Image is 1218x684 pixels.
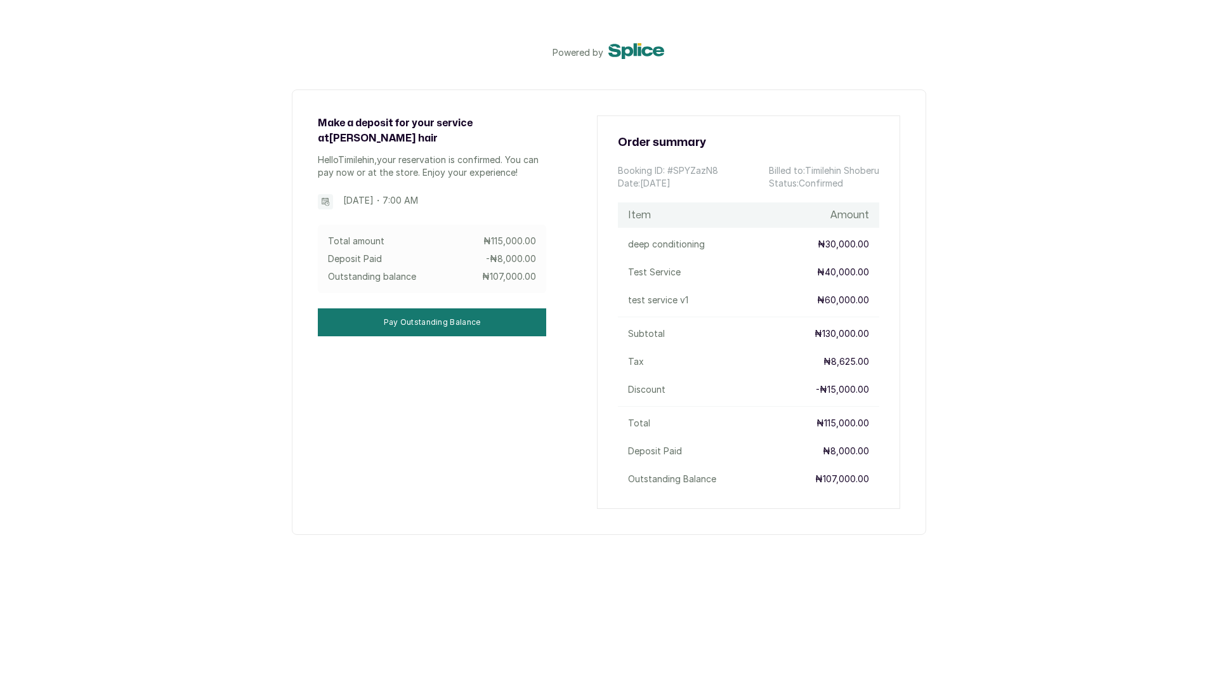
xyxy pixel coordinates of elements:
[628,266,681,279] p: Test Service
[482,270,536,283] p: ₦107,000.00
[628,207,651,223] h1: Item
[769,177,879,190] p: Status: confirmed
[628,355,644,368] p: Tax
[318,115,546,146] h1: Make a deposit for your service at [PERSON_NAME] hair
[817,294,869,306] p: ₦60,000.00
[628,445,682,457] p: Deposit Paid
[817,266,869,279] p: ₦40,000.00
[628,383,665,396] p: Discount
[318,308,546,336] button: Pay Outstanding Balance
[628,473,716,485] p: Outstanding Balance
[628,417,650,430] p: Total
[823,355,869,368] p: ₦8,625.00
[823,445,869,457] p: ₦8,000.00
[818,238,869,251] p: ₦30,000.00
[618,177,718,190] p: Date: [DATE]
[816,417,869,430] p: ₦115,000.00
[553,46,603,59] p: Powered by
[628,238,705,251] p: deep conditioning
[328,253,382,265] p: Deposit Paid
[618,164,718,177] p: Booking ID: # SPYZazN8
[318,154,546,179] p: Hello Timilehin , your reservation is confirmed. You can pay now or at the store. Enjoy your expe...
[628,294,688,306] p: test service v1
[343,194,418,209] p: [DATE] ・ 7:00 AM
[486,253,536,265] p: - ₦8,000.00
[815,473,869,485] p: ₦107,000.00
[628,327,665,340] p: Subtotal
[328,235,384,247] p: Total amount
[769,164,879,177] p: Billed to: Timilehin Shoberu
[328,270,416,283] p: Outstanding balance
[815,327,869,340] p: ₦130,000.00
[816,383,869,396] p: - ₦15,000.00
[483,235,536,247] p: ₦115,000.00
[830,207,869,223] h1: Amount
[618,134,706,152] h2: Order summary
